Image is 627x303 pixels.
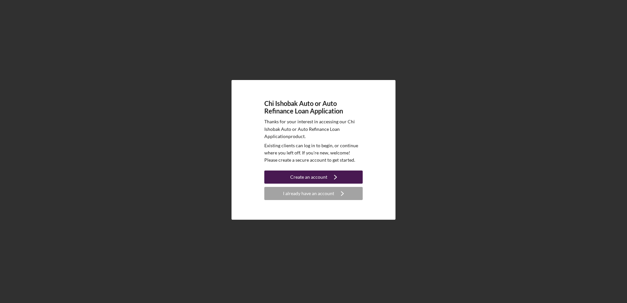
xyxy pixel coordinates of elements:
a: Create an account [264,171,363,185]
button: Create an account [264,171,363,184]
div: I already have an account [283,187,334,200]
p: Thanks for your interest in accessing our Chi Ishobak Auto or Auto Refinance Loan Application pro... [264,118,363,140]
button: I already have an account [264,187,363,200]
p: Existing clients can log in to begin, or continue where you left off. If you're new, welcome! Ple... [264,142,363,164]
h4: Chi Ishobak Auto or Auto Refinance Loan Application [264,100,363,115]
div: Create an account [290,171,327,184]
